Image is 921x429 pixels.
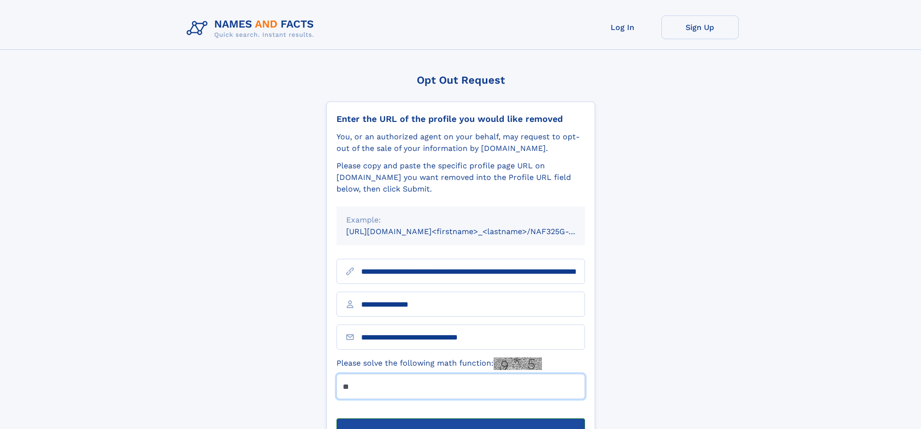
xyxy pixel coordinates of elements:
[336,131,585,154] div: You, or an authorized agent on your behalf, may request to opt-out of the sale of your informatio...
[326,74,595,86] div: Opt Out Request
[336,114,585,124] div: Enter the URL of the profile you would like removed
[183,15,322,42] img: Logo Names and Facts
[661,15,739,39] a: Sign Up
[346,227,603,236] small: [URL][DOMAIN_NAME]<firstname>_<lastname>/NAF325G-xxxxxxxx
[584,15,661,39] a: Log In
[336,160,585,195] div: Please copy and paste the specific profile page URL on [DOMAIN_NAME] you want removed into the Pr...
[346,214,575,226] div: Example:
[336,357,542,370] label: Please solve the following math function:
